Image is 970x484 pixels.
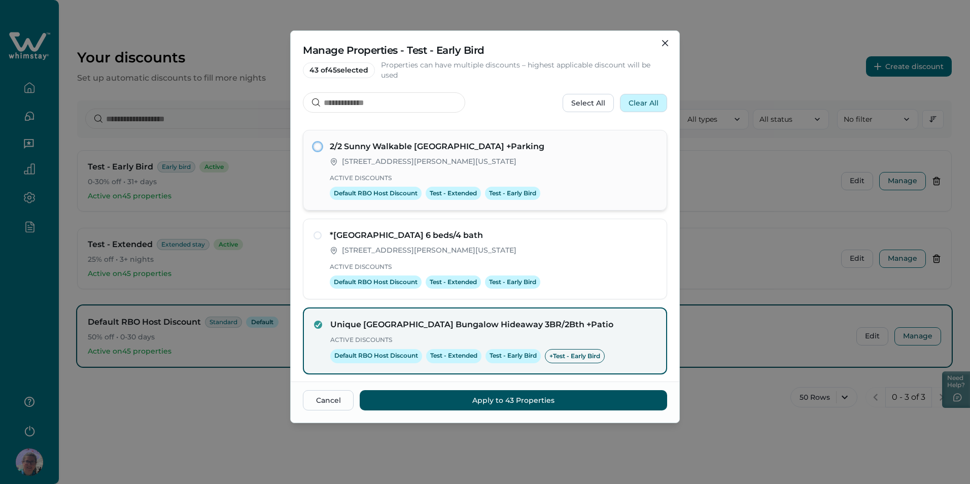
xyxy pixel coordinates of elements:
p: [STREET_ADDRESS][PERSON_NAME][US_STATE] [342,157,516,167]
button: Cancel [303,390,354,410]
p: Properties can have multiple discounts – highest applicable discount will be used [381,60,667,80]
h4: Unique [GEOGRAPHIC_DATA] Bungalow Hideaway 3BR/2Bth +Patio [330,319,656,331]
button: Apply to 43 Properties [360,390,667,410]
span: Test - Extended [426,349,481,363]
h4: *[GEOGRAPHIC_DATA] 6 beds/4 bath [330,229,656,241]
span: Test - Early Bird [485,275,540,289]
span: Test - Extended [426,275,481,289]
h2: Manage Properties - Test - Early Bird [303,43,667,57]
span: Default RBO Host Discount [330,187,422,200]
p: Active Discounts [330,335,656,345]
span: Test - Early Bird [486,349,541,363]
span: Test - Extended [426,187,481,200]
p: [STREET_ADDRESS][PERSON_NAME][US_STATE] [342,246,516,256]
span: Default RBO Host Discount [330,275,422,289]
span: + Test - Early Bird [545,349,605,363]
button: Close [657,35,673,51]
h4: 2/2 Sunny Walkable [GEOGRAPHIC_DATA] +Parking [330,141,656,153]
button: Clear All [620,94,667,112]
span: Default RBO Host Discount [330,349,422,363]
span: Test - Early Bird [485,187,540,200]
p: Active Discounts [330,173,656,183]
p: Active Discounts [330,262,656,272]
button: Select All [563,94,614,112]
span: 43 of 45 selected [303,62,375,78]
